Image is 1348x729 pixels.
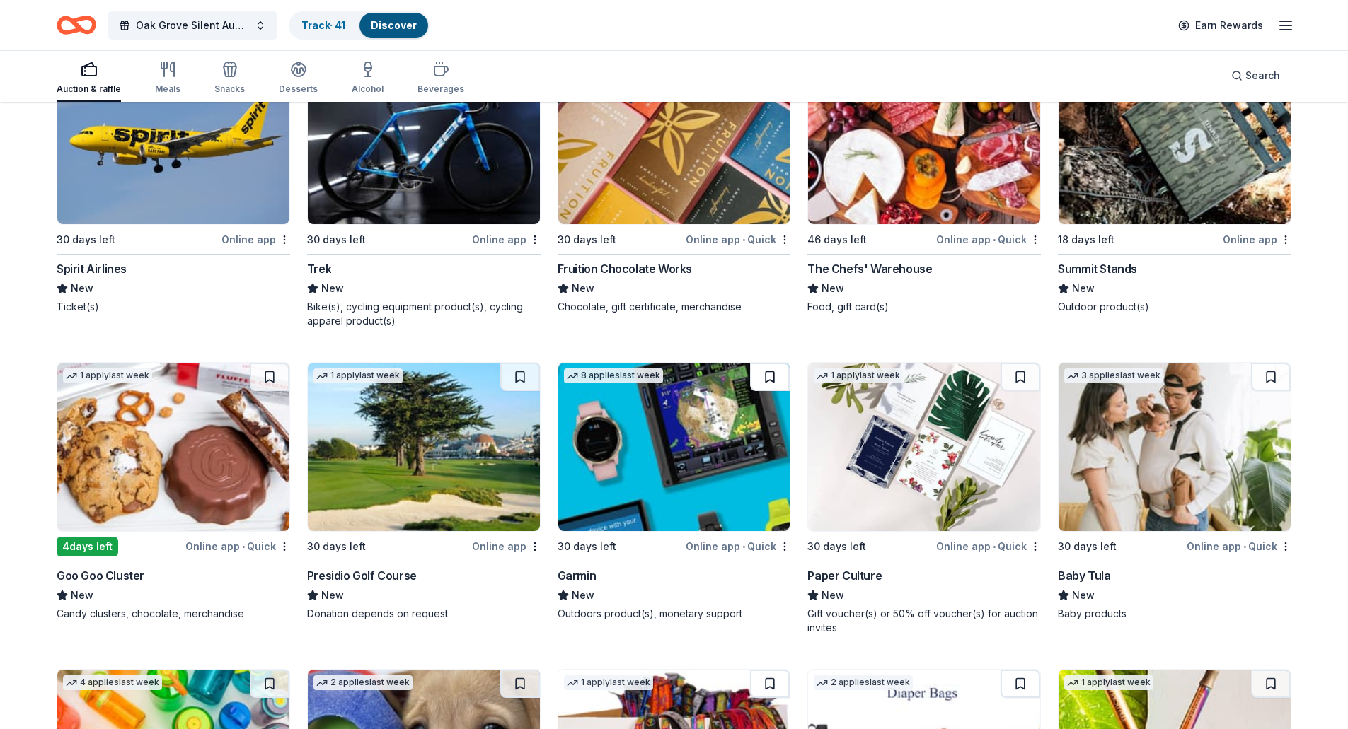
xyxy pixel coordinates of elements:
[57,607,290,621] div: Candy clusters, chocolate, merchandise
[808,363,1040,531] img: Image for Paper Culture
[808,56,1040,224] img: Image for The Chefs' Warehouse
[307,300,541,328] div: Bike(s), cycling equipment product(s), cycling apparel product(s)
[814,368,903,383] div: 1 apply last week
[57,363,289,531] img: Image for Goo Goo Cluster
[558,607,791,621] div: Outdoors product(s), monetary support
[57,55,290,314] a: Image for Spirit Airlines2 applieslast week30 days leftOnline appSpirit AirlinesNewTicket(s)
[108,11,277,40] button: Oak Grove Silent Auction
[352,83,384,95] div: Alcohol
[814,675,913,690] div: 2 applies last week
[307,55,541,328] a: Image for Trek 30 days leftOnline appTrekNewBike(s), cycling equipment product(s), cycling appare...
[57,83,121,95] div: Auction & raffle
[352,55,384,102] button: Alcohol
[558,260,692,277] div: Fruition Chocolate Works
[214,55,245,102] button: Snacks
[57,260,127,277] div: Spirit Airlines
[742,234,745,245] span: •
[807,607,1041,635] div: Gift voucher(s) or 50% off voucher(s) for auction invites
[1058,567,1110,584] div: Baby Tula
[1220,62,1291,90] button: Search
[136,17,249,34] span: Oak Grove Silent Auction
[307,260,331,277] div: Trek
[1058,300,1291,314] div: Outdoor product(s)
[936,231,1041,248] div: Online app Quick
[807,300,1041,314] div: Food, gift card(s)
[472,231,541,248] div: Online app
[1064,368,1163,383] div: 3 applies last week
[63,368,152,383] div: 1 apply last week
[417,55,464,102] button: Beverages
[558,362,791,621] a: Image for Garmin8 applieslast week30 days leftOnline app•QuickGarminNewOutdoors product(s), monet...
[558,363,790,531] img: Image for Garmin
[313,675,413,690] div: 2 applies last week
[1072,587,1095,604] span: New
[155,55,180,102] button: Meals
[185,537,290,555] div: Online app Quick
[1058,607,1291,621] div: Baby products
[564,368,663,383] div: 8 applies last week
[564,675,653,690] div: 1 apply last week
[321,280,344,297] span: New
[155,83,180,95] div: Meals
[279,55,318,102] button: Desserts
[572,280,594,297] span: New
[57,537,118,556] div: 4 days left
[807,260,932,277] div: The Chefs' Warehouse
[371,19,417,31] a: Discover
[1058,55,1291,314] a: Image for Summit Stands18 days leftOnline appSummit StandsNewOutdoor product(s)
[558,567,597,584] div: Garmin
[572,587,594,604] span: New
[57,8,96,42] a: Home
[1243,541,1246,552] span: •
[807,362,1041,635] a: Image for Paper Culture1 applylast week30 days leftOnline app•QuickPaper CultureNewGift voucher(s...
[1245,67,1280,84] span: Search
[472,537,541,555] div: Online app
[308,56,540,224] img: Image for Trek
[1058,362,1291,621] a: Image for Baby Tula3 applieslast week30 days leftOnline app•QuickBaby TulaNewBaby products
[417,83,464,95] div: Beverages
[307,538,366,555] div: 30 days left
[822,280,844,297] span: New
[307,607,541,621] div: Donation depends on request
[308,363,540,531] img: Image for Presidio Golf Course
[57,231,115,248] div: 30 days left
[57,56,289,224] img: Image for Spirit Airlines
[321,587,344,604] span: New
[1058,260,1137,277] div: Summit Stands
[807,538,866,555] div: 30 days left
[558,231,616,248] div: 30 days left
[57,362,290,621] a: Image for Goo Goo Cluster1 applylast week4days leftOnline app•QuickGoo Goo ClusterNewCandy cluste...
[289,11,430,40] button: Track· 41Discover
[1058,231,1114,248] div: 18 days left
[1072,280,1095,297] span: New
[742,541,745,552] span: •
[807,567,882,584] div: Paper Culture
[686,231,790,248] div: Online app Quick
[301,19,345,31] a: Track· 41
[313,368,403,383] div: 1 apply last week
[558,300,791,314] div: Chocolate, gift certificate, merchandise
[307,362,541,621] a: Image for Presidio Golf Course1 applylast week30 days leftOnline appPresidio Golf CourseNewDonati...
[71,280,93,297] span: New
[57,567,144,584] div: Goo Goo Cluster
[221,231,290,248] div: Online app
[279,83,318,95] div: Desserts
[807,231,867,248] div: 46 days left
[1058,538,1117,555] div: 30 days left
[1064,675,1153,690] div: 1 apply last week
[71,587,93,604] span: New
[242,541,245,552] span: •
[63,675,162,690] div: 4 applies last week
[57,55,121,102] button: Auction & raffle
[1059,56,1291,224] img: Image for Summit Stands
[214,83,245,95] div: Snacks
[558,538,616,555] div: 30 days left
[307,231,366,248] div: 30 days left
[307,567,417,584] div: Presidio Golf Course
[57,300,290,314] div: Ticket(s)
[1059,363,1291,531] img: Image for Baby Tula
[936,537,1041,555] div: Online app Quick
[558,55,791,314] a: Image for Fruition Chocolate Works7 applieslast week30 days leftOnline app•QuickFruition Chocolat...
[1223,231,1291,248] div: Online app
[686,537,790,555] div: Online app Quick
